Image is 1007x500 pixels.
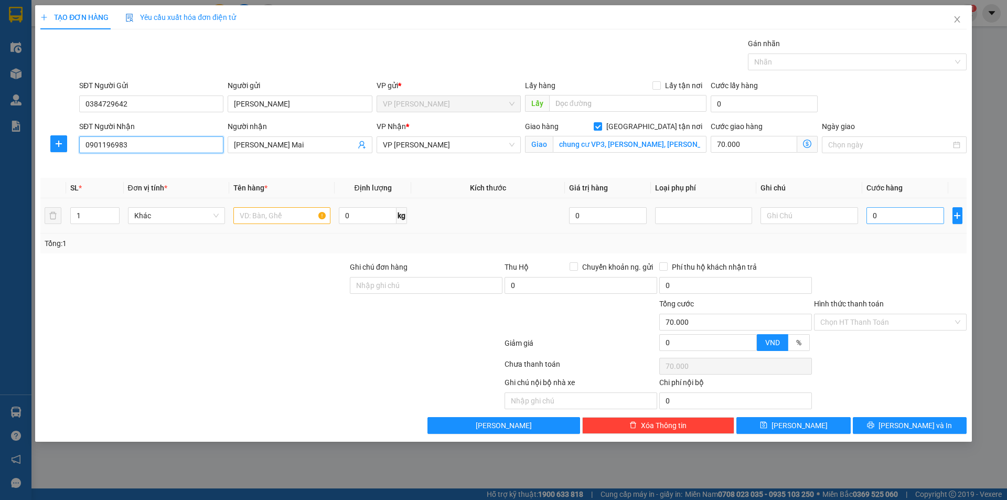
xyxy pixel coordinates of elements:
[377,80,521,91] div: VP gửi
[953,211,962,220] span: plus
[569,184,608,192] span: Giá trị hàng
[711,95,818,112] input: Cước lấy hàng
[748,39,780,48] label: Gán nhãn
[45,207,61,224] button: delete
[659,300,694,308] span: Tổng cước
[397,207,407,224] span: kg
[765,338,780,347] span: VND
[70,184,79,192] span: SL
[525,136,553,153] span: Giao
[711,136,797,153] input: Cước giao hàng
[40,14,48,21] span: plus
[756,178,862,198] th: Ghi chú
[549,95,706,112] input: Dọc đường
[383,96,515,112] span: VP Nghi Xuân
[51,140,67,148] span: plus
[641,420,687,431] span: Xóa Thông tin
[661,80,706,91] span: Lấy tận nơi
[354,184,391,192] span: Định lượng
[125,14,134,22] img: icon
[822,122,855,131] label: Ngày giao
[803,140,811,148] span: dollar-circle
[525,95,549,112] span: Lấy
[953,15,961,24] span: close
[659,377,812,392] div: Chi phí nội bộ
[40,13,109,22] span: TẠO ĐƠN HÀNG
[578,261,657,273] span: Chuyển khoản ng. gửi
[470,184,506,192] span: Kích thước
[125,13,236,22] span: Yêu cầu xuất hóa đơn điện tử
[629,421,637,430] span: delete
[711,122,763,131] label: Cước giao hàng
[45,238,389,249] div: Tổng: 1
[350,277,502,294] input: Ghi chú đơn hàng
[582,417,735,434] button: deleteXóa Thông tin
[651,178,756,198] th: Loại phụ phí
[602,121,706,132] span: [GEOGRAPHIC_DATA] tận nơi
[228,80,372,91] div: Người gửi
[50,135,67,152] button: plus
[569,207,647,224] input: 0
[760,207,858,224] input: Ghi Chú
[233,207,330,224] input: VD: Bàn, Ghế
[228,121,372,132] div: Người nhận
[553,136,706,153] input: Giao tận nơi
[128,184,167,192] span: Đơn vị tính
[427,417,580,434] button: [PERSON_NAME]
[711,81,758,90] label: Cước lấy hàng
[505,263,529,271] span: Thu Hộ
[476,420,532,431] span: [PERSON_NAME]
[525,81,555,90] span: Lấy hàng
[760,421,767,430] span: save
[134,208,219,224] span: Khác
[79,80,223,91] div: SĐT Người Gửi
[504,358,658,377] div: Chưa thanh toán
[504,337,658,356] div: Giảm giá
[772,420,828,431] span: [PERSON_NAME]
[233,184,267,192] span: Tên hàng
[525,122,559,131] span: Giao hàng
[505,377,657,392] div: Ghi chú nội bộ nhà xe
[350,263,408,271] label: Ghi chú đơn hàng
[79,121,223,132] div: SĐT Người Nhận
[853,417,967,434] button: printer[PERSON_NAME] và In
[866,184,903,192] span: Cước hàng
[736,417,850,434] button: save[PERSON_NAME]
[796,338,801,347] span: %
[828,139,950,151] input: Ngày giao
[867,421,874,430] span: printer
[383,137,515,153] span: VP NGỌC HỒI
[879,420,952,431] span: [PERSON_NAME] và In
[668,261,761,273] span: Phí thu hộ khách nhận trả
[358,141,366,149] span: user-add
[505,392,657,409] input: Nhập ghi chú
[377,122,406,131] span: VP Nhận
[952,207,962,224] button: plus
[942,5,972,35] button: Close
[814,300,884,308] label: Hình thức thanh toán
